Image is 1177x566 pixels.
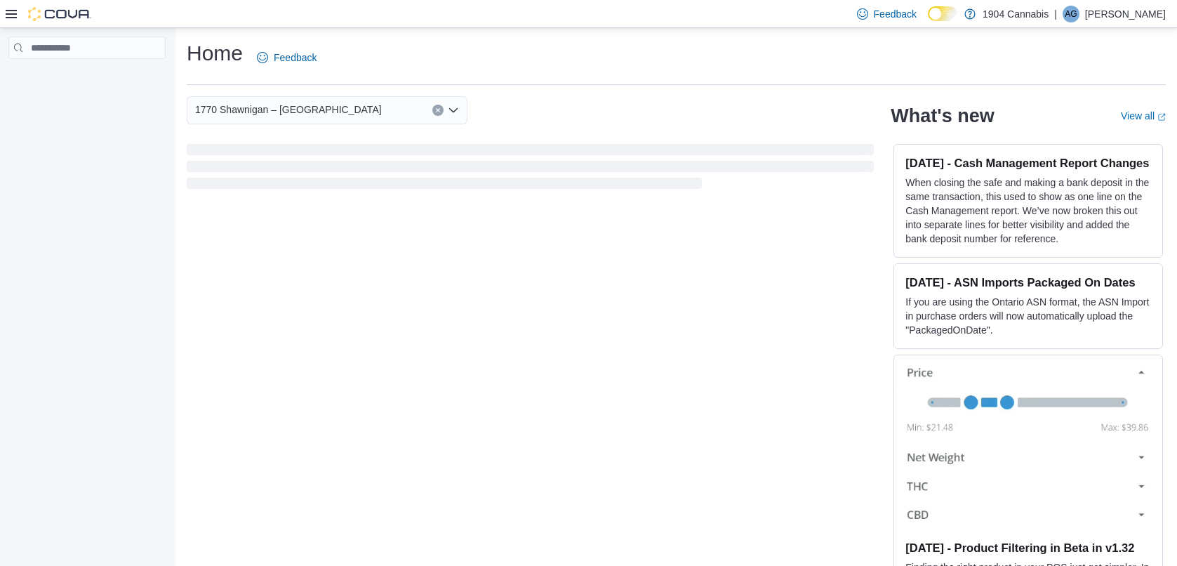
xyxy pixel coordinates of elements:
[905,176,1151,246] p: When closing the safe and making a bank deposit in the same transaction, this used to show as one...
[28,7,91,21] img: Cova
[928,6,957,21] input: Dark Mode
[1063,6,1079,22] div: Amy Goemaat
[891,105,994,127] h2: What's new
[905,275,1151,289] h3: [DATE] - ASN Imports Packaged On Dates
[905,156,1151,170] h3: [DATE] - Cash Management Report Changes
[928,21,929,22] span: Dark Mode
[187,147,874,192] span: Loading
[1065,6,1077,22] span: AG
[905,295,1151,337] p: If you are using the Ontario ASN format, the ASN Import in purchase orders will now automatically...
[874,7,917,21] span: Feedback
[1085,6,1166,22] p: [PERSON_NAME]
[251,44,322,72] a: Feedback
[195,101,382,118] span: 1770 Shawnigan – [GEOGRAPHIC_DATA]
[448,105,459,116] button: Open list of options
[432,105,444,116] button: Clear input
[8,62,166,96] nav: Complex example
[187,39,243,67] h1: Home
[1121,110,1166,121] a: View allExternal link
[1054,6,1057,22] p: |
[983,6,1049,22] p: 1904 Cannabis
[274,51,317,65] span: Feedback
[1157,113,1166,121] svg: External link
[905,541,1151,555] h3: [DATE] - Product Filtering in Beta in v1.32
